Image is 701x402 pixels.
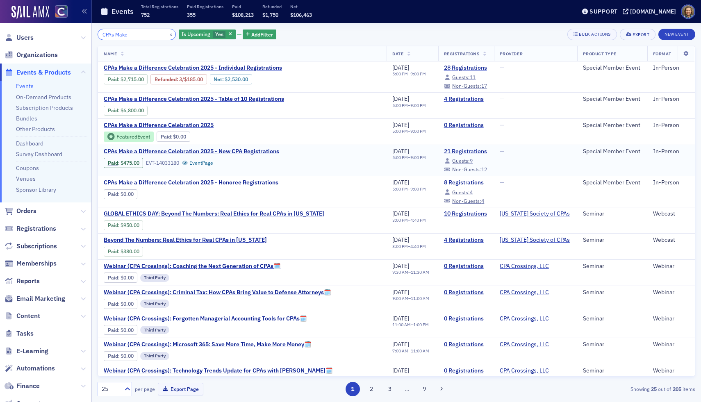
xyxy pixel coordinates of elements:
[16,364,55,373] span: Automations
[104,148,279,155] a: CPAs Make a Difference Celebration 2025 - New CPA Registrations
[104,220,143,230] div: Paid: 11 - $95000
[658,30,695,37] a: New Event
[452,167,487,172] div: 12
[410,154,426,160] time: 9:00 PM
[5,207,36,216] a: Orders
[116,134,150,139] div: Featured Event
[653,341,689,348] div: Webinar
[653,210,689,218] div: Webcast
[411,295,429,301] time: 11:00 AM
[108,76,118,82] a: Paid
[5,347,48,356] a: E-Learning
[104,273,137,282] div: Paid: 0 - $0
[161,134,171,140] a: Paid
[16,242,57,251] span: Subscriptions
[671,385,683,393] strong: 205
[108,107,121,114] span: :
[583,315,642,323] div: Seminar
[392,348,429,354] div: –
[500,210,570,218] span: Colorado Society of CPAs
[500,121,504,129] span: —
[16,82,34,90] a: Events
[243,30,276,40] button: AddFilter
[140,326,169,334] div: Third Party
[392,95,409,102] span: [DATE]
[16,294,65,303] span: Email Marketing
[173,134,186,140] span: $0.00
[500,179,504,186] span: —
[620,29,655,40] button: Export
[401,385,413,393] span: …
[653,148,689,155] div: In-Person
[210,74,252,84] div: Net: $253000
[225,76,248,82] span: $2,530.00
[49,5,68,19] a: View Homepage
[579,32,611,36] div: Bulk Actions
[392,315,409,322] span: [DATE]
[452,189,470,195] span: Guests:
[444,341,488,348] a: 0 Registrations
[410,186,426,192] time: 9:00 PM
[410,128,426,134] time: 9:00 PM
[16,259,57,268] span: Memberships
[5,259,57,268] a: Memberships
[452,159,473,163] div: 9
[392,236,409,243] span: [DATE]
[444,122,488,129] a: 0 Registrations
[104,158,143,168] div: Paid: 23 - $47500
[633,32,649,37] div: Export
[653,95,689,103] div: In-Person
[444,179,488,186] a: 8 Registrations
[98,29,176,40] input: Search…
[158,383,203,395] button: Export Page
[104,289,331,296] a: Webinar (CPA Crossings): Criminal Tax: How CPAs Bring Value to Defense Attorneys🗓️
[121,353,134,359] span: $0.00
[444,167,487,172] a: Non-Guests:12
[150,74,207,84] div: Refunded: 43 - $271500
[410,243,426,249] time: 4:40 PM
[121,76,144,82] span: $2,715.00
[392,296,429,301] div: –
[104,106,148,116] div: Paid: 8 - $680000
[392,270,429,275] div: –
[392,210,409,217] span: [DATE]
[16,140,43,147] a: Dashboard
[417,382,432,396] button: 9
[392,71,426,77] div: –
[444,64,488,72] a: 28 Registrations
[411,348,429,354] time: 11:00 AM
[108,353,121,359] span: :
[392,218,426,223] div: –
[444,75,476,80] a: Guests:11
[589,8,618,15] div: Support
[583,263,642,270] div: Seminar
[392,102,408,108] time: 5:00 PM
[104,315,307,323] a: Webinar (CPA Crossings): Forgotten Managerial Accounting Tools for CPAs🗓️
[392,186,426,192] div: –
[5,68,71,77] a: Events & Products
[392,186,408,192] time: 5:00 PM
[16,207,36,216] span: Orders
[108,353,118,359] a: Paid
[500,236,570,244] span: Colorado Society of CPAs
[251,31,273,38] span: Add Filter
[104,95,284,103] a: CPAs Make a Difference Celebration 2025 - Table of 10 Registrations
[16,125,55,133] a: Other Products
[583,122,642,129] div: Special Member Event
[5,364,55,373] a: Automations
[16,68,71,77] span: Events & Products
[500,51,523,57] span: Provider
[121,275,134,281] span: $0.00
[16,329,34,338] span: Tasks
[500,64,504,71] span: —
[623,9,679,14] button: [DOMAIN_NAME]
[16,93,71,101] a: On-Demand Products
[392,322,429,327] div: –
[392,348,408,354] time: 7:00 AM
[444,95,488,103] a: 4 Registrations
[500,341,549,348] a: CPA Crossings, LLC
[108,301,121,307] span: :
[16,277,40,286] span: Reports
[104,236,267,244] a: Beyond The Numbers: Real Ethics for Real CPAs in [US_STATE]
[653,263,689,270] div: Webinar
